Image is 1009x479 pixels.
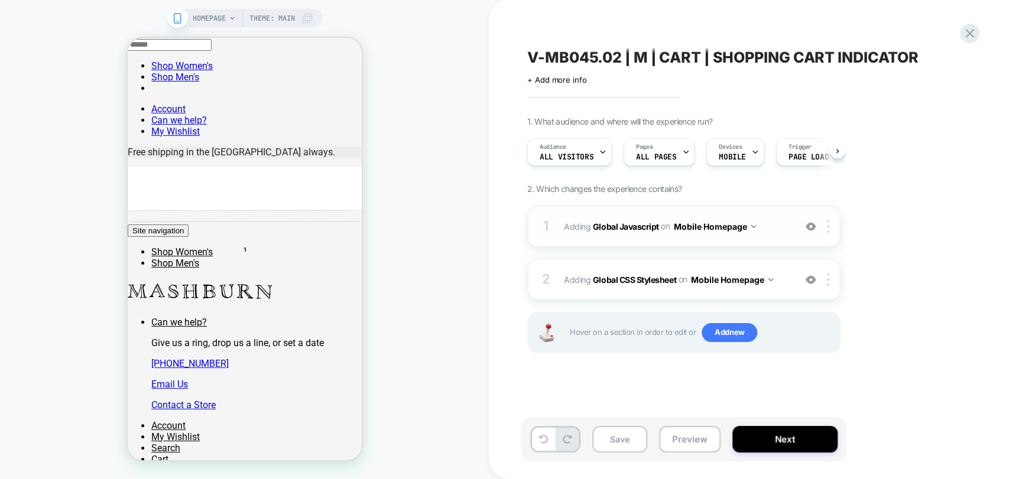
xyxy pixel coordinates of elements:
button: Save [592,426,647,452]
img: close [827,220,829,233]
span: Trigger [789,143,812,151]
div: 2 [540,268,552,291]
b: Global CSS Stylesheet [593,274,676,284]
button: Next [732,426,838,452]
span: Devices [719,143,742,151]
span: Theme: MAIN [249,9,295,28]
span: V-MB045.02 | M | CART | SHOPPING CART INDICATOR [527,48,919,66]
span: on [661,219,670,233]
img: crossed eye [806,275,816,285]
button: Preview [659,426,721,452]
span: All Visitors [540,153,593,161]
img: Joystick [534,324,558,342]
img: down arrow [751,225,756,228]
img: close [827,273,829,286]
span: HOMEPAGE [193,9,226,28]
span: Adding [564,271,789,288]
button: Mobile Homepage [690,271,773,288]
img: crossed eye [806,221,816,232]
span: Adding [564,218,789,235]
b: Global Javascript [593,221,659,231]
span: Audience [540,143,566,151]
span: 1. What audience and where will the experience run? [527,116,712,126]
span: + Add more info [527,75,586,84]
span: 2. Which changes the experience contains? [527,184,682,194]
img: down arrow [768,278,773,281]
span: Pages [636,143,653,151]
span: Hover on a section in order to edit or [570,323,833,342]
span: on [678,272,687,286]
span: Add new [702,323,757,342]
span: Page Load [789,153,829,161]
button: Mobile Homepage [673,218,756,235]
span: MOBILE [719,153,745,161]
span: ALL PAGES [636,153,676,161]
div: 1 [540,214,552,238]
